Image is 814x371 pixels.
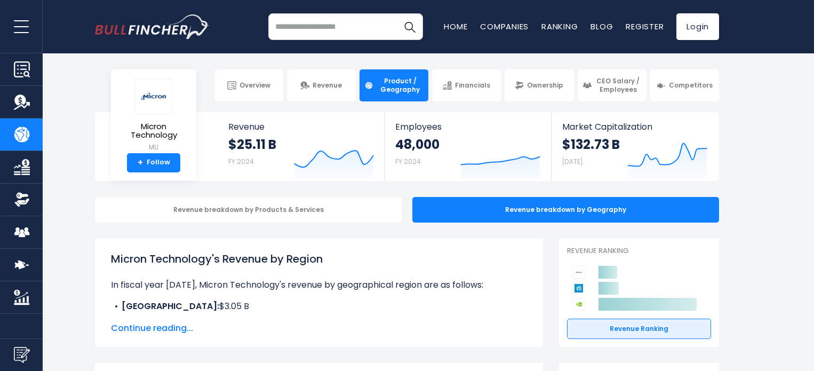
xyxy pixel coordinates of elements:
a: Employees 48,000 FY 2024 [385,112,550,181]
li: $3.05 B [111,300,527,313]
span: Competitors [669,81,713,90]
strong: $25.11 B [228,136,276,153]
span: Overview [240,81,270,90]
strong: $132.73 B [562,136,620,153]
a: Home [444,21,467,32]
img: Ownership [14,192,30,208]
a: Login [676,13,719,40]
span: Employees [395,122,540,132]
a: Register [626,21,664,32]
small: [DATE] [562,157,582,166]
small: FY 2024 [395,157,421,166]
img: Applied Materials competitors logo [572,282,585,295]
small: FY 2024 [228,157,254,166]
a: Revenue [287,69,356,101]
span: CEO Salary / Employees [595,77,642,93]
a: Blog [590,21,613,32]
a: Ownership [505,69,573,101]
a: Go to homepage [95,14,210,39]
p: Revenue Ranking [567,247,711,256]
span: Ownership [527,81,563,90]
div: Revenue breakdown by Geography [412,197,719,223]
b: [GEOGRAPHIC_DATA]: [122,300,219,312]
a: Competitors [650,69,719,101]
span: Micron Technology [119,122,188,140]
a: Overview [214,69,283,101]
a: Financials [432,69,501,101]
a: Product / Geography [360,69,428,101]
h1: Micron Technology's Revenue by Region [111,251,527,267]
a: CEO Salary / Employees [578,69,647,101]
a: Ranking [541,21,578,32]
span: Market Capitalization [562,122,707,132]
a: +Follow [127,153,180,172]
li: $818.00 M [111,313,527,326]
a: Revenue $25.11 B FY 2024 [218,112,385,181]
span: Revenue [228,122,374,132]
span: Financials [455,81,490,90]
strong: + [138,158,143,168]
div: Revenue breakdown by Products & Services [95,197,402,223]
span: Product / Geography [377,77,424,93]
span: Continue reading... [111,322,527,335]
a: Market Capitalization $132.73 B [DATE] [552,112,718,181]
a: Revenue Ranking [567,319,711,339]
img: NVIDIA Corporation competitors logo [572,298,585,311]
span: Revenue [313,81,342,90]
a: Companies [480,21,529,32]
strong: 48,000 [395,136,440,153]
a: Micron Technology MU [119,78,188,153]
img: Micron Technology competitors logo [572,266,585,279]
small: MU [119,143,188,152]
b: Europe: [122,313,154,325]
img: bullfincher logo [95,14,210,39]
button: Search [396,13,423,40]
p: In fiscal year [DATE], Micron Technology's revenue by geographical region are as follows: [111,279,527,291]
